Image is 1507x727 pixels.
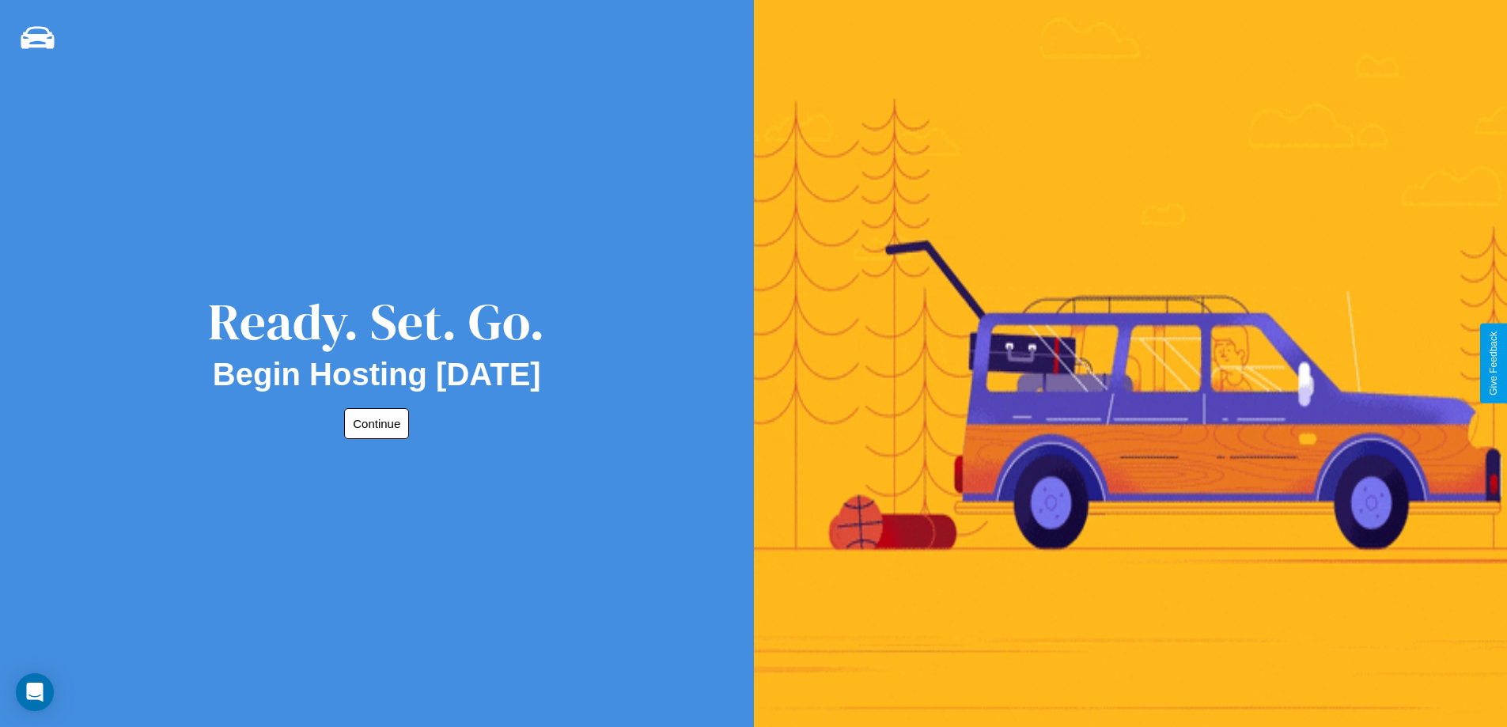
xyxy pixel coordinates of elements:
button: Continue [344,408,409,439]
h2: Begin Hosting [DATE] [213,357,541,392]
div: Give Feedback [1488,331,1499,396]
div: Open Intercom Messenger [16,673,54,711]
div: Ready. Set. Go. [208,286,545,357]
